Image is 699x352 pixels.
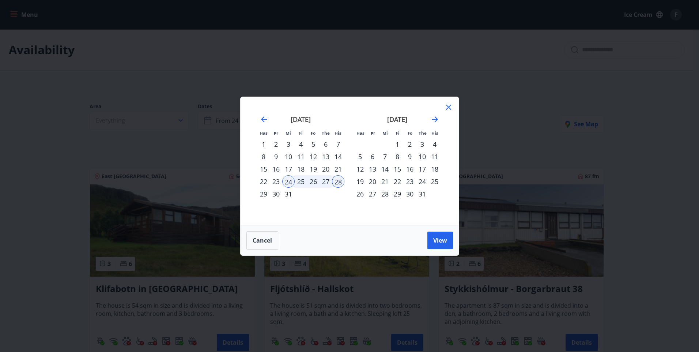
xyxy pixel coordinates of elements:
td: Choose miðvikudagur, 31. desember 2025 as your check-in date. It’s available. [282,188,295,200]
button: View [427,232,453,249]
div: 11 [295,150,307,163]
td: Selected for the first time. Friday, December 26, 2025 [307,175,320,188]
small: His [431,130,438,136]
div: 3 [416,138,428,150]
td: Choose miðvikudagur, 14. janúar 2026 as your check-in date. It’s available. [379,163,391,175]
td: Choose laugardagur, 13. desember 2025 as your check-in date. It’s available. [320,150,332,163]
div: 6 [366,150,379,163]
div: 12 [307,150,320,163]
div: 4 [428,138,441,150]
div: 24 [416,175,428,188]
div: 8 [257,150,270,163]
div: 14 [332,150,344,163]
td: Choose fimmtudagur, 22. janúar 2026 as your check-in date. It’s available. [391,175,404,188]
td: Selected for the first time. Saturday, December 27, 2025 [320,175,332,188]
td: Choose miðvikudagur, 3. desember 2025 as your check-in date. It’s available. [282,138,295,150]
small: Mi [382,130,388,136]
small: Þr [371,130,375,136]
strong: [DATE] [291,115,311,124]
td: Choose miðvikudagur, 28. janúar 2026 as your check-in date. It’s available. [379,188,391,200]
div: 23 [270,175,282,188]
td: Choose sunnudagur, 11. janúar 2026 as your check-in date. It’s available. [428,150,441,163]
div: 29 [391,188,404,200]
div: 5 [307,138,320,150]
td: Choose miðvikudagur, 7. janúar 2026 as your check-in date. It’s available. [379,150,391,163]
td: Choose föstudagur, 9. janúar 2026 as your check-in date. It’s available. [404,150,416,163]
div: 9 [270,150,282,163]
span: Cancel [253,236,272,244]
div: 12 [354,163,366,175]
div: 2 [404,138,416,150]
td: Choose föstudagur, 12. desember 2025 as your check-in date. It’s available. [307,150,320,163]
td: Choose föstudagur, 16. janúar 2026 as your check-in date. It’s available. [404,163,416,175]
td: Choose mánudagur, 5. janúar 2026 as your check-in date. It’s available. [354,150,366,163]
small: Has [260,130,268,136]
div: 9 [404,150,416,163]
strong: [DATE] [387,115,407,124]
div: 1 [391,138,404,150]
td: Choose fimmtudagur, 8. janúar 2026 as your check-in date. It’s available. [391,150,404,163]
small: Þr [274,130,278,136]
td: Choose mánudagur, 29. desember 2025 as your check-in date. It’s available. [257,188,270,200]
div: 16 [270,163,282,175]
td: Selected as end date. Sunday, December 28, 2025 [332,175,344,188]
div: 21 [332,163,344,175]
div: 15 [391,163,404,175]
div: 16 [404,163,416,175]
td: Choose mánudagur, 26. janúar 2026 as your check-in date. It’s available. [354,188,366,200]
td: Choose þriðjudagur, 30. desember 2025 as your check-in date. It’s available. [270,188,282,200]
div: 18 [428,163,441,175]
td: Choose mánudagur, 15. desember 2025 as your check-in date. It’s available. [257,163,270,175]
td: Selected as start date. Wednesday, December 24, 2025 [282,175,295,188]
div: 25 [295,175,307,188]
div: 22 [391,175,404,188]
div: Move forward to switch to the next month. [431,115,439,124]
td: Choose sunnudagur, 7. desember 2025 as your check-in date. It’s available. [332,138,344,150]
td: Choose miðvikudagur, 10. desember 2025 as your check-in date. It’s available. [282,150,295,163]
td: Choose sunnudagur, 21. desember 2025 as your check-in date. It’s available. [332,163,344,175]
td: Choose þriðjudagur, 23. desember 2025 as your check-in date. It’s available. [270,175,282,188]
td: Choose þriðjudagur, 6. janúar 2026 as your check-in date. It’s available. [366,150,379,163]
td: Choose miðvikudagur, 21. janúar 2026 as your check-in date. It’s available. [379,175,391,188]
td: Choose sunnudagur, 14. desember 2025 as your check-in date. It’s available. [332,150,344,163]
small: Has [356,130,364,136]
div: 26 [307,175,320,188]
td: Choose fimmtudagur, 4. desember 2025 as your check-in date. It’s available. [295,138,307,150]
td: Selected for the first time. Thursday, December 25, 2025 [295,175,307,188]
div: 24 [282,175,295,188]
div: 27 [320,175,332,188]
small: His [335,130,341,136]
td: Choose laugardagur, 20. desember 2025 as your check-in date. It’s available. [320,163,332,175]
td: Choose fimmtudagur, 18. desember 2025 as your check-in date. It’s available. [295,163,307,175]
div: 30 [270,188,282,200]
td: Choose mánudagur, 12. janúar 2026 as your check-in date. It’s available. [354,163,366,175]
td: Choose laugardagur, 10. janúar 2026 as your check-in date. It’s available. [416,150,428,163]
td: Choose fimmtudagur, 11. desember 2025 as your check-in date. It’s available. [295,150,307,163]
td: Choose laugardagur, 3. janúar 2026 as your check-in date. It’s available. [416,138,428,150]
td: Choose fimmtudagur, 29. janúar 2026 as your check-in date. It’s available. [391,188,404,200]
div: 29 [257,188,270,200]
small: Mi [286,130,291,136]
td: Choose mánudagur, 8. desember 2025 as your check-in date. It’s available. [257,150,270,163]
td: Choose sunnudagur, 25. janúar 2026 as your check-in date. It’s available. [428,175,441,188]
div: 15 [257,163,270,175]
td: Choose fimmtudagur, 1. janúar 2026 as your check-in date. It’s available. [391,138,404,150]
div: 18 [295,163,307,175]
div: 10 [282,150,295,163]
button: Cancel [246,231,278,250]
div: 27 [366,188,379,200]
div: Move backward to switch to the previous month. [260,115,268,124]
div: 7 [379,150,391,163]
small: The [419,130,427,136]
div: 28 [332,175,344,188]
small: Fi [396,130,400,136]
td: Choose laugardagur, 31. janúar 2026 as your check-in date. It’s available. [416,188,428,200]
small: Fo [408,130,412,136]
div: 20 [320,163,332,175]
div: 11 [428,150,441,163]
div: 4 [295,138,307,150]
td: Choose þriðjudagur, 27. janúar 2026 as your check-in date. It’s available. [366,188,379,200]
small: The [322,130,330,136]
div: 3 [282,138,295,150]
div: 1 [257,138,270,150]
